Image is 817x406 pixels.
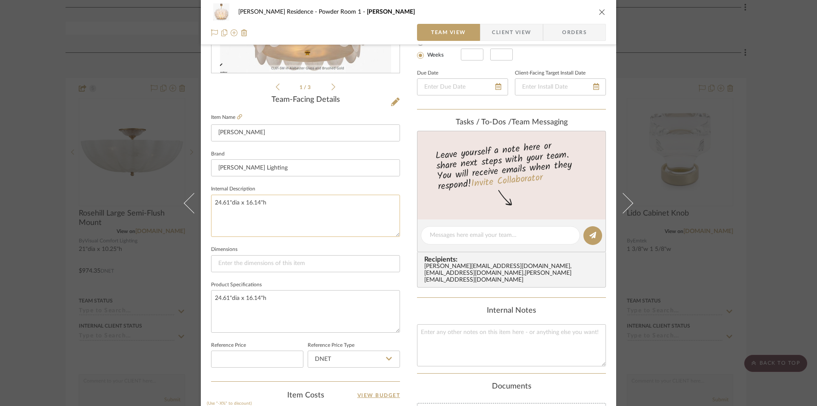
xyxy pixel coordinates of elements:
[211,95,400,105] div: Team-Facing Details
[211,3,231,20] img: 39965cc0-ae7f-4b1d-98c0-f918483a045d_48x40.jpg
[431,24,466,41] span: Team View
[308,85,312,90] span: 3
[241,29,248,36] img: Remove from project
[471,170,543,192] a: Invite Collaborator
[367,9,415,15] span: [PERSON_NAME]
[300,85,304,90] span: 1
[553,24,596,41] span: Orders
[417,71,438,75] label: Due Date
[211,283,262,287] label: Product Specifications
[211,255,400,272] input: Enter the dimensions of this item
[417,78,508,95] input: Enter Due Date
[417,382,606,392] div: Documents
[416,137,607,194] div: Leave yourself a note here or share next steps with your team. You will receive emails when they ...
[417,306,606,316] div: Internal Notes
[515,71,586,75] label: Client-Facing Target Install Date
[211,187,255,191] label: Internal Description
[417,37,461,60] mat-radio-group: Select item type
[211,343,246,348] label: Reference Price
[424,263,602,284] div: [PERSON_NAME][EMAIL_ADDRESS][DOMAIN_NAME] , [EMAIL_ADDRESS][DOMAIN_NAME] , [PERSON_NAME][EMAIL_AD...
[426,52,444,59] label: Weeks
[417,118,606,127] div: team Messaging
[211,248,237,252] label: Dimensions
[424,256,602,263] span: Recipients:
[238,9,319,15] span: [PERSON_NAME] Residence
[211,114,242,121] label: Item Name
[515,78,606,95] input: Enter Install Date
[319,9,367,15] span: Powder Room 1
[211,390,400,400] div: Item Costs
[211,152,225,156] label: Brand
[456,118,511,126] span: Tasks / To-Dos /
[492,24,531,41] span: Client View
[211,124,400,141] input: Enter Item Name
[211,159,400,176] input: Enter Brand
[598,8,606,16] button: close
[357,390,400,400] a: View Budget
[304,85,308,90] span: /
[308,343,354,348] label: Reference Price Type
